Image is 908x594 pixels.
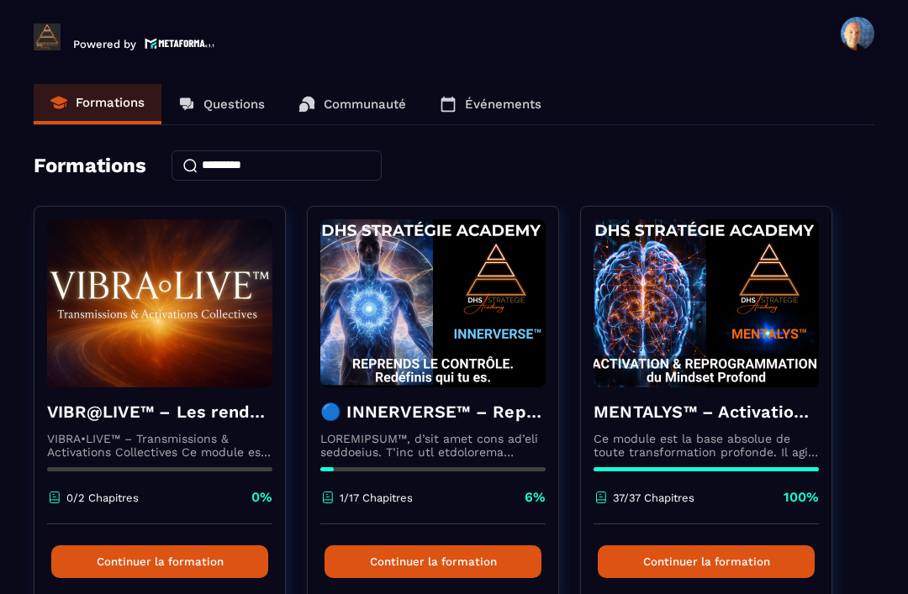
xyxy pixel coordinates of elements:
h4: MENTALYS™ – Activation & Reprogrammation du Mindset Profond [594,400,819,423]
p: VIBRA•LIVE™ – Transmissions & Activations Collectives Ce module est un espace vivant. [PERSON_NAM... [47,432,272,459]
h4: Formations [34,154,146,177]
a: Événements [423,84,558,124]
p: 6% [525,488,546,507]
a: Questions [161,84,282,124]
p: 37/37 Chapitres [613,491,694,504]
button: Continuer la formation [51,545,268,578]
img: logo [145,36,215,50]
p: 1/17 Chapitres [340,491,413,504]
img: formation-background [320,219,546,387]
img: formation-background [594,219,819,387]
img: formation-background [47,219,272,387]
p: Formations [76,95,145,110]
p: 0% [251,488,272,507]
p: 0/2 Chapitres [66,491,139,504]
p: Questions [203,97,265,112]
h4: VIBR@LIVE™ – Les rendez-vous d’intégration vivante [47,400,272,423]
h4: 🔵 INNERVERSE™ – Reprogrammation Quantique & Activation du Soi Réel [320,400,546,423]
button: Continuer la formation [598,545,815,578]
button: Continuer la formation [325,545,541,578]
p: 100% [784,488,819,507]
a: Formations [34,84,161,124]
a: Communauté [282,84,423,124]
img: logo-branding [34,24,61,50]
p: Powered by [73,38,136,50]
p: LOREMIPSUM™, d’sit amet cons ad’eli seddoeius. T’inc utl etdolorema aliquaeni ad minimveniamqui n... [320,432,546,459]
p: Ce module est la base absolue de toute transformation profonde. Il agit comme une activation du n... [594,432,819,459]
p: Communauté [324,97,406,112]
p: Événements [465,97,541,112]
